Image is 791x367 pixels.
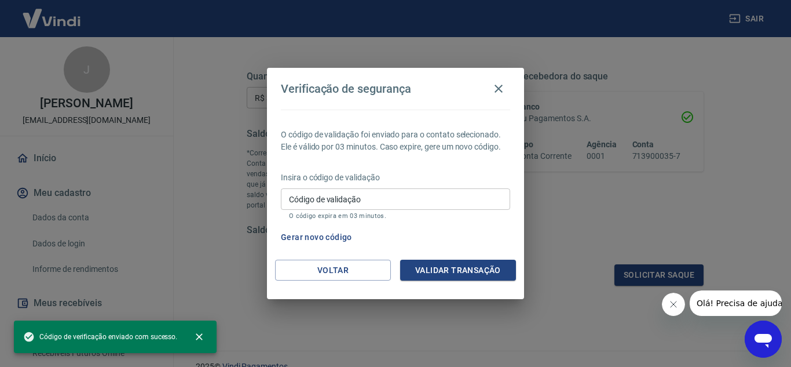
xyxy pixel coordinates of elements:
[275,260,391,281] button: Voltar
[281,82,411,96] h4: Verificação de segurança
[690,290,782,316] iframe: Mensagem da empresa
[400,260,516,281] button: Validar transação
[186,324,212,350] button: close
[7,8,97,17] span: Olá! Precisa de ajuda?
[276,227,357,248] button: Gerar novo código
[23,331,177,343] span: Código de verificação enviado com sucesso.
[281,172,510,184] p: Insira o código de validação
[662,293,685,316] iframe: Fechar mensagem
[289,212,502,220] p: O código expira em 03 minutos.
[745,321,782,358] iframe: Botão para abrir a janela de mensagens
[281,129,510,153] p: O código de validação foi enviado para o contato selecionado. Ele é válido por 03 minutos. Caso e...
